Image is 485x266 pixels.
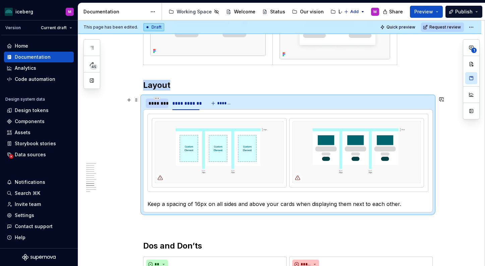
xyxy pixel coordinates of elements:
button: Help [4,232,74,243]
a: Settings [4,210,74,221]
a: Documentation [4,52,74,62]
div: Help [15,234,25,241]
a: Welcome [223,6,258,17]
a: Code automation [4,74,74,85]
div: Design tokens [15,107,49,114]
button: Add [342,7,367,16]
span: Current draft [41,25,67,31]
span: This page has been edited. [83,24,138,30]
div: Home [15,43,28,49]
div: Our vision [300,8,324,15]
div: Level 01 [339,8,358,15]
span: Request review [429,24,461,30]
a: Components [4,116,74,127]
div: Storybook stories [15,140,56,147]
button: Request review [421,22,464,32]
span: 45 [90,64,97,69]
a: Home [4,41,74,51]
a: Working Space [166,6,222,17]
div: Code automation [15,76,55,83]
button: Contact support [4,221,74,232]
div: Assets [15,129,31,136]
a: Storybook stories [4,138,74,149]
div: Settings [15,212,34,219]
div: Documentation [15,54,51,60]
button: Preview [410,6,443,18]
a: Design tokens [4,105,74,116]
div: Status [270,8,285,15]
h2: Layout [143,80,433,91]
span: Preview [414,8,433,15]
button: Share [379,6,407,18]
a: Data sources [4,149,74,160]
button: icebergM [1,4,76,19]
div: Search ⌘K [15,190,40,197]
div: Documentation [83,8,147,15]
div: M [373,9,377,14]
a: Our vision [289,6,326,17]
span: Quick preview [386,24,415,30]
h2: Dos and Don’ts [143,241,433,251]
a: Analytics [4,63,74,73]
div: Version [5,25,21,31]
button: Current draft [38,23,75,33]
span: Publish [455,8,473,15]
div: Draft [143,23,164,31]
div: Design system data [5,97,45,102]
a: Invite team [4,199,74,210]
div: Notifications [15,179,45,185]
div: Contact support [15,223,53,230]
div: Data sources [15,151,46,158]
a: Status [259,6,288,17]
div: Analytics [15,65,36,71]
button: Quick preview [378,22,418,32]
div: Working Space [177,8,212,15]
div: Components [15,118,45,125]
a: Level 01 [328,6,360,17]
div: Invite team [15,201,41,208]
button: Search ⌘K [4,188,74,199]
a: Assets [4,127,74,138]
div: M [68,9,71,14]
span: Share [389,8,403,15]
div: Page tree [166,5,341,18]
div: iceberg [15,8,33,15]
span: Add [350,9,359,14]
p: Keep a spacing of 16px on all sides and above your cards when displaying them next to each other. [147,200,428,208]
svg: Supernova Logo [22,254,56,261]
button: Publish [445,6,482,18]
div: Welcome [234,8,255,15]
button: Notifications [4,177,74,188]
section-item: Side by side [147,114,428,208]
